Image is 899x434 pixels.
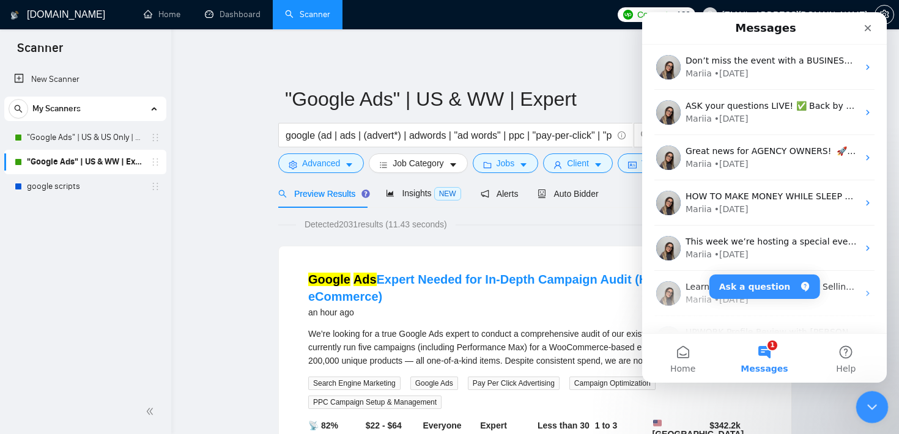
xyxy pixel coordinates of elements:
span: holder [150,182,160,191]
a: "Google Ads" | US & US Only | Expert [27,125,143,150]
span: Search Engine Marketing [308,377,401,390]
a: setting [875,10,894,20]
span: caret-down [519,160,528,169]
span: search [634,130,657,141]
input: Scanner name... [285,84,767,114]
span: holder [150,133,160,142]
span: folder [483,160,492,169]
div: an hour ago [308,305,762,320]
span: info-circle [618,131,626,139]
span: Preview Results [278,189,366,199]
span: search [278,189,287,198]
mark: Ads [353,273,377,286]
span: We’re looking for a true Google Ads expert to conduct a comprehensive audit of our existing [PERS... [308,329,745,366]
img: 🇺🇸 [653,419,662,427]
button: settingAdvancedcaret-down [278,153,364,173]
mark: Google [308,273,350,286]
span: 189 [676,8,690,21]
button: barsJob Categorycaret-down [369,153,467,173]
a: google scripts [27,174,143,199]
span: double-left [146,405,158,417]
span: Advanced [302,156,340,170]
button: search [634,123,658,147]
span: idcard [628,160,637,169]
span: Alerts [481,189,519,199]
input: Search Freelance Jobs... [286,128,612,143]
b: Expert [480,421,507,430]
span: Connects: [637,8,674,21]
a: dashboardDashboard [205,9,261,20]
span: Campaign Optimization [569,377,656,390]
span: caret-down [594,160,602,169]
iframe: Intercom live chat [856,391,889,424]
span: Client [567,156,589,170]
b: Everyone [423,421,462,430]
iframe: Intercom live chat [642,12,887,383]
li: New Scanner [4,67,166,92]
button: folderJobscaret-down [473,153,539,173]
a: homeHome [144,9,180,20]
span: holder [150,157,160,167]
span: caret-down [345,160,353,169]
span: bars [379,160,388,169]
a: New Scanner [14,67,157,92]
span: Auto Bidder [538,189,598,199]
span: caret-down [449,160,457,169]
span: area-chart [386,189,394,197]
span: notification [481,189,489,198]
button: idcardVendorcaret-down [618,153,692,173]
b: 📡 82% [308,421,338,430]
div: We’re looking for a true Google Ads expert to conduct a comprehensive audit of our existing ad ca... [308,327,762,367]
span: search [9,105,28,113]
span: PPC Campaign Setup & Management [308,395,442,409]
span: user [706,10,714,19]
span: Detected 2031 results (11.43 seconds) [296,218,456,231]
span: NEW [434,187,461,200]
a: Google AdsExpert Needed for In-Depth Campaign Audit (High-Volume eCommerce) [308,273,714,303]
li: My Scanners [4,97,166,199]
span: Insights [386,188,461,198]
a: searchScanner [285,9,330,20]
span: user [553,160,562,169]
b: $22 - $64 [366,421,402,430]
span: setting [289,160,297,169]
button: setting [875,5,894,24]
span: Jobs [497,156,515,170]
span: Pay Per Click Advertising [468,377,560,390]
span: My Scanners [32,97,81,121]
button: userClientcaret-down [543,153,613,173]
span: Google Ads [410,377,458,390]
span: Vendor [642,156,668,170]
span: robot [538,189,546,198]
span: setting [875,10,893,20]
img: upwork-logo.png [623,10,633,20]
span: Scanner [7,39,73,65]
img: logo [10,6,19,25]
b: $ 342.2k [709,421,741,430]
button: search [9,99,28,119]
